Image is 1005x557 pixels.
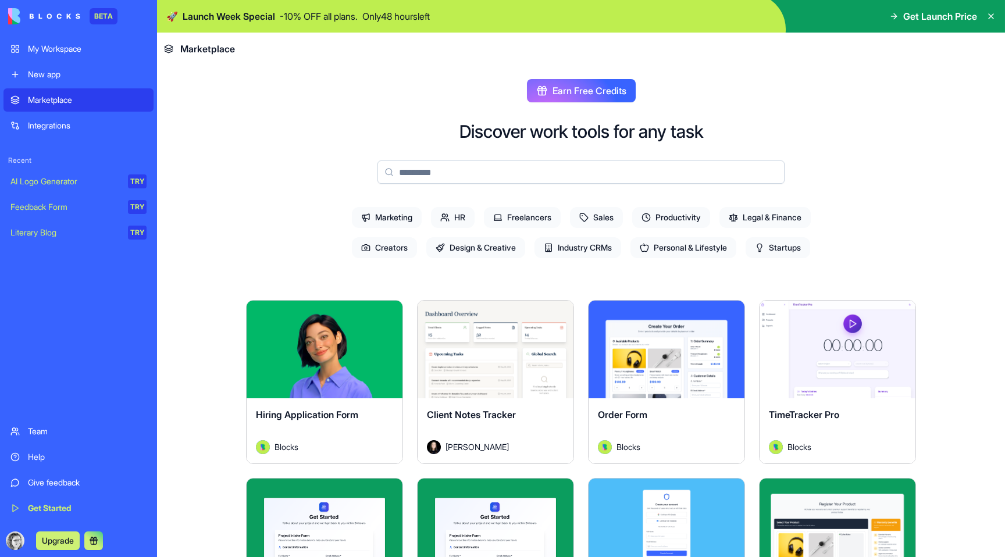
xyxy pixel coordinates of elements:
span: Personal & Lifestyle [630,237,736,258]
span: Blocks [787,441,811,453]
span: Get Launch Price [903,9,977,23]
span: Blocks [275,441,298,453]
img: Avatar [256,440,270,454]
span: 🚀 [166,9,178,23]
p: Only 48 hours left [362,9,430,23]
button: Upgrade [36,531,80,550]
span: Industry CRMs [534,237,621,258]
img: ACg8ocK5xvwttWfURagkkd9UQ4ww-qZ2oVNsDihw9JkhBQSWbu-eYCw=s96-c [6,531,24,550]
div: BETA [90,8,117,24]
div: Team [28,426,147,437]
span: Design & Creative [426,237,525,258]
span: Freelancers [484,207,561,228]
span: Earn Free Credits [553,84,626,98]
a: BETA [8,8,117,24]
img: Avatar [769,440,783,454]
div: My Workspace [28,43,147,55]
a: My Workspace [3,37,154,60]
span: Productivity [632,207,710,228]
a: Get Started [3,497,154,520]
a: Client Notes TrackerAvatar[PERSON_NAME] [417,300,574,464]
a: Order FormAvatarBlocks [588,300,745,464]
a: Give feedback [3,471,154,494]
span: Hiring Application Form [256,409,358,420]
img: Avatar [427,440,441,454]
img: Avatar [598,440,612,454]
a: TimeTracker ProAvatarBlocks [759,300,916,464]
span: Launch Week Special [183,9,275,23]
span: Blocks [616,441,640,453]
button: Earn Free Credits [527,79,636,102]
div: Feedback Form [10,201,120,213]
span: Order Form [598,409,647,420]
span: Sales [570,207,623,228]
span: Marketing [352,207,422,228]
a: Integrations [3,114,154,137]
span: HR [431,207,475,228]
div: Marketplace [28,94,147,106]
span: Client Notes Tracker [427,409,516,420]
a: Literary BlogTRY [3,221,154,244]
div: New app [28,69,147,80]
div: Literary Blog [10,227,120,238]
p: - 10 % OFF all plans. [280,9,358,23]
div: TRY [128,200,147,214]
a: Upgrade [36,534,80,546]
a: Feedback FormTRY [3,195,154,219]
span: [PERSON_NAME] [446,441,509,453]
span: TimeTracker Pro [769,409,839,420]
span: Recent [3,156,154,165]
div: Get Started [28,502,147,514]
a: Team [3,420,154,443]
span: Legal & Finance [719,207,811,228]
a: AI Logo GeneratorTRY [3,170,154,193]
a: Help [3,445,154,469]
div: TRY [128,174,147,188]
div: Give feedback [28,477,147,488]
img: logo [8,8,80,24]
div: Help [28,451,147,463]
a: Marketplace [3,88,154,112]
div: TRY [128,226,147,240]
div: Integrations [28,120,147,131]
div: AI Logo Generator [10,176,120,187]
h2: Discover work tools for any task [459,121,703,142]
a: New app [3,63,154,86]
a: Hiring Application FormAvatarBlocks [246,300,403,464]
span: Startups [746,237,810,258]
span: Marketplace [180,42,235,56]
span: Creators [352,237,417,258]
